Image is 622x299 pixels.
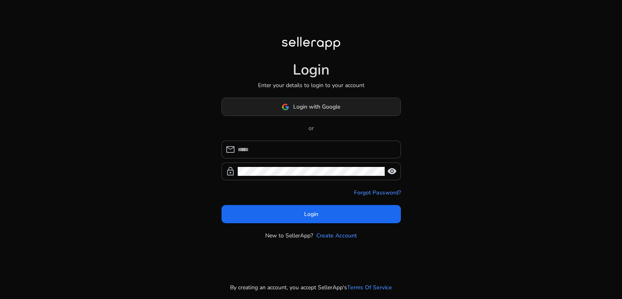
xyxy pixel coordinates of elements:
span: mail [226,145,235,154]
p: or [222,124,401,132]
span: Login [304,210,318,218]
a: Create Account [316,231,357,240]
a: Terms Of Service [347,283,392,292]
span: Login with Google [293,103,340,111]
p: Enter your details to login to your account [258,81,364,90]
h1: Login [293,61,330,79]
a: Forgot Password? [354,188,401,197]
button: Login with Google [222,98,401,116]
p: New to SellerApp? [265,231,313,240]
span: visibility [387,167,397,176]
img: google-logo.svg [282,103,289,111]
span: lock [226,167,235,176]
button: Login [222,205,401,223]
